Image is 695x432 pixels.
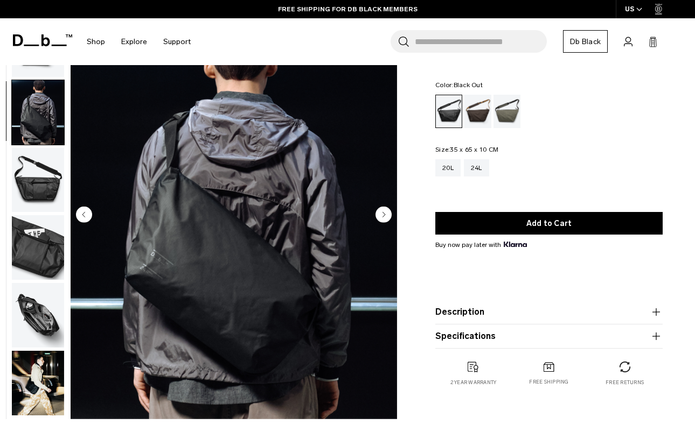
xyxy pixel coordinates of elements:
[563,30,608,53] a: Db Black
[121,23,147,61] a: Explore
[71,12,397,419] li: 2 / 6
[11,147,65,213] button: Ramverk Pro Sling Bag 24L Black Out
[12,148,64,213] img: Ramverk Pro Sling Bag 24L Black Out
[450,146,498,153] span: 35 x 65 x 10 CM
[606,379,644,386] p: Free returns
[12,283,64,348] img: Ramverk Pro Sling Bag 24L Black Out
[11,80,65,145] button: Ramverk Pro Sling Bag 24L Black Out
[494,95,520,128] a: Forest Green
[454,81,483,89] span: Black Out
[12,80,64,145] img: Ramverk Pro Sling Bag 24L Black Out
[11,215,65,280] button: Ramverk Pro Sling Bag 24L Black Out
[504,242,527,247] img: {"height" => 20, "alt" => "Klarna"}
[11,282,65,348] button: Ramverk Pro Sling Bag 24L Black Out
[435,212,663,235] button: Add to Cart
[529,378,568,386] p: Free shipping
[87,23,105,61] a: Shop
[71,12,397,419] img: Ramverk Pro Sling Bag 24L Black Out
[435,95,462,128] a: Black Out
[163,23,191,61] a: Support
[76,206,92,224] button: Previous slide
[12,351,64,415] img: Ramverk Pro Sling Bag 24L Black Out
[464,95,491,128] a: Espresso
[376,206,392,224] button: Next slide
[278,4,418,14] a: FREE SHIPPING FOR DB BLACK MEMBERS
[435,82,483,88] legend: Color:
[435,240,527,250] span: Buy now pay later with
[11,350,65,416] button: Ramverk Pro Sling Bag 24L Black Out
[435,330,663,343] button: Specifications
[79,18,199,65] nav: Main Navigation
[464,159,489,176] a: 24L
[435,306,663,318] button: Description
[450,379,497,386] p: 2 year warranty
[12,215,64,280] img: Ramverk Pro Sling Bag 24L Black Out
[435,146,498,153] legend: Size:
[435,159,461,176] a: 20L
